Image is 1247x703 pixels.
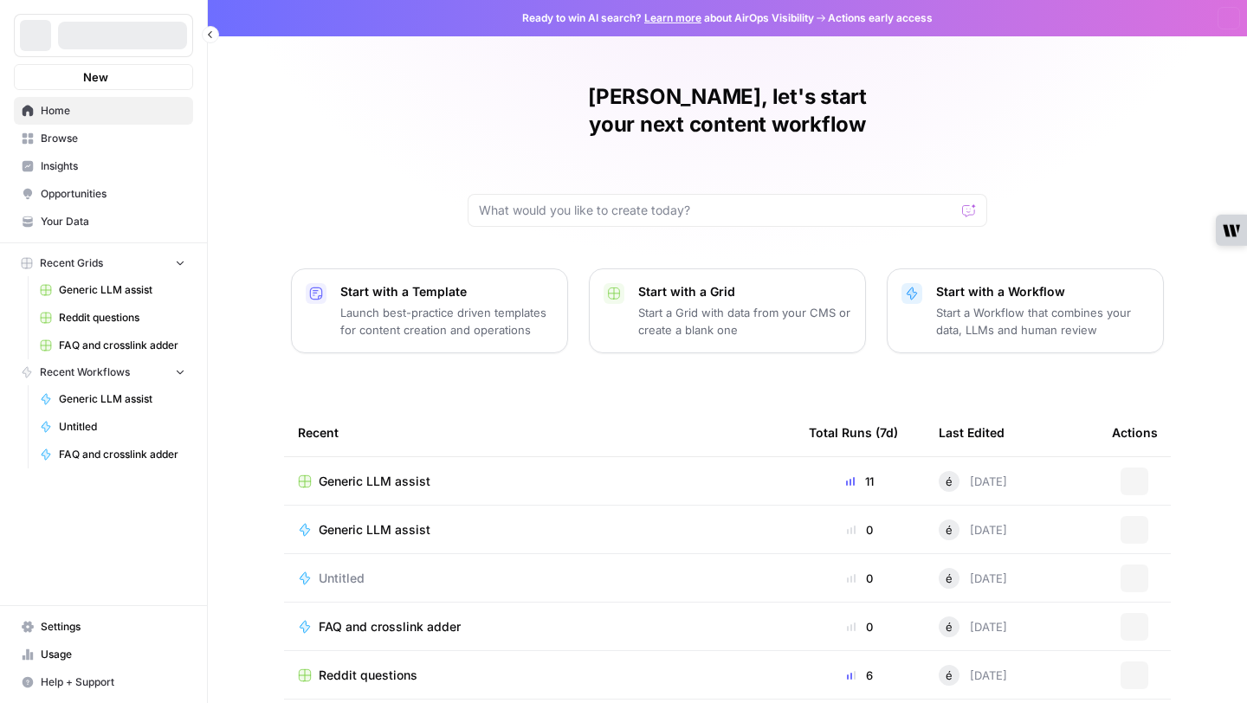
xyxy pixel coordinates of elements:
[939,616,1007,637] div: [DATE]
[589,268,866,353] button: Start with a GridStart a Grid with data from your CMS or create a blank one
[340,304,553,339] p: Launch best-practice driven templates for content creation and operations
[59,419,185,435] span: Untitled
[1112,409,1158,456] div: Actions
[298,618,781,635] a: FAQ and crosslink adder
[14,64,193,90] button: New
[32,332,193,359] a: FAQ and crosslink adder
[41,619,185,635] span: Settings
[319,521,430,539] span: Generic LLM assist
[291,268,568,353] button: Start with a TemplateLaunch best-practice driven templates for content creation and operations
[83,68,108,86] span: New
[809,409,898,456] div: Total Runs (7d)
[340,283,553,300] p: Start with a Template
[14,641,193,668] a: Usage
[809,473,911,490] div: 11
[946,521,953,539] span: é
[939,665,1007,686] div: [DATE]
[809,618,911,635] div: 0
[319,570,365,587] span: Untitled
[40,255,103,271] span: Recent Grids
[298,570,781,587] a: Untitled
[319,618,461,635] span: FAQ and crosslink adder
[298,473,781,490] a: Generic LLM assist
[319,667,417,684] span: Reddit questions
[479,202,955,219] input: What would you like to create today?
[939,519,1007,540] div: [DATE]
[41,214,185,229] span: Your Data
[59,310,185,326] span: Reddit questions
[59,282,185,298] span: Generic LLM assist
[809,570,911,587] div: 0
[522,10,814,26] span: Ready to win AI search? about AirOps Visibility
[59,338,185,353] span: FAQ and crosslink adder
[32,304,193,332] a: Reddit questions
[946,667,953,684] span: é
[32,441,193,468] a: FAQ and crosslink adder
[40,364,130,380] span: Recent Workflows
[939,471,1007,492] div: [DATE]
[638,304,851,339] p: Start a Grid with data from your CMS or create a blank one
[946,570,953,587] span: é
[41,131,185,146] span: Browse
[14,152,193,180] a: Insights
[14,250,193,276] button: Recent Grids
[644,11,701,24] a: Learn more
[59,391,185,407] span: Generic LLM assist
[14,125,193,152] a: Browse
[468,83,987,139] h1: [PERSON_NAME], let's start your next content workflow
[59,447,185,462] span: FAQ and crosslink adder
[887,268,1164,353] button: Start with a WorkflowStart a Workflow that combines your data, LLMs and human review
[14,668,193,696] button: Help + Support
[32,413,193,441] a: Untitled
[41,158,185,174] span: Insights
[638,283,851,300] p: Start with a Grid
[14,208,193,235] a: Your Data
[939,409,1005,456] div: Last Edited
[14,613,193,641] a: Settings
[41,103,185,119] span: Home
[939,568,1007,589] div: [DATE]
[936,283,1149,300] p: Start with a Workflow
[32,385,193,413] a: Generic LLM assist
[809,521,911,539] div: 0
[14,180,193,208] a: Opportunities
[946,618,953,635] span: é
[41,647,185,662] span: Usage
[936,304,1149,339] p: Start a Workflow that combines your data, LLMs and human review
[828,10,933,26] span: Actions early access
[14,359,193,385] button: Recent Workflows
[41,186,185,202] span: Opportunities
[32,276,193,304] a: Generic LLM assist
[298,521,781,539] a: Generic LLM assist
[946,473,953,490] span: é
[14,97,193,125] a: Home
[298,667,781,684] a: Reddit questions
[319,473,430,490] span: Generic LLM assist
[809,667,911,684] div: 6
[41,674,185,690] span: Help + Support
[298,409,781,456] div: Recent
